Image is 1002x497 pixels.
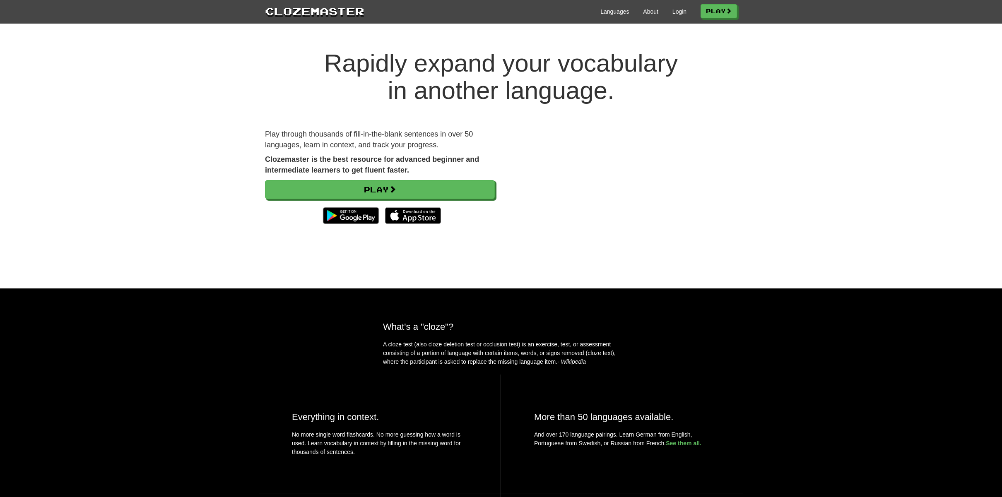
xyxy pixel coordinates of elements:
a: See them all. [666,440,701,447]
a: About [643,7,658,16]
a: Login [672,7,686,16]
p: No more single word flashcards. No more guessing how a word is used. Learn vocabulary in context ... [292,430,467,461]
p: Play through thousands of fill-in-the-blank sentences in over 50 languages, learn in context, and... [265,129,495,150]
img: Get it on Google Play [319,203,383,228]
h2: Everything in context. [292,412,467,422]
a: Clozemaster [265,3,364,19]
em: - Wikipedia [557,358,586,365]
img: Download_on_the_App_Store_Badge_US-UK_135x40-25178aeef6eb6b83b96f5f2d004eda3bffbb37122de64afbaef7... [385,207,441,224]
p: And over 170 language pairings. Learn German from English, Portuguese from Swedish, or Russian fr... [534,430,710,448]
a: Languages [600,7,629,16]
p: A cloze test (also cloze deletion test or occlusion test) is an exercise, test, or assessment con... [383,340,619,366]
strong: Clozemaster is the best resource for advanced beginner and intermediate learners to get fluent fa... [265,155,479,174]
a: Play [265,180,495,199]
a: Play [701,4,737,18]
h2: What's a "cloze"? [383,322,619,332]
h2: More than 50 languages available. [534,412,710,422]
